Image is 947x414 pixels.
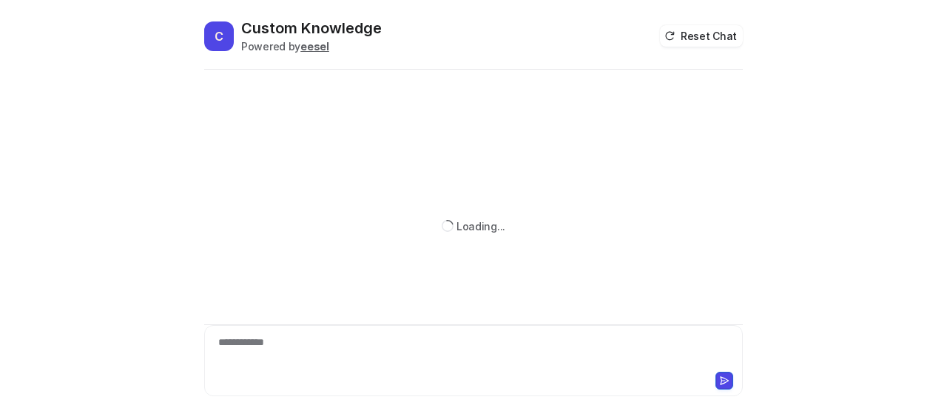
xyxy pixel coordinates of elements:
h2: Custom Knowledge [241,18,382,39]
div: Powered by [241,39,382,54]
div: Loading... [456,218,505,234]
button: Reset Chat [660,25,743,47]
b: eesel [300,40,329,53]
span: C [204,21,234,51]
